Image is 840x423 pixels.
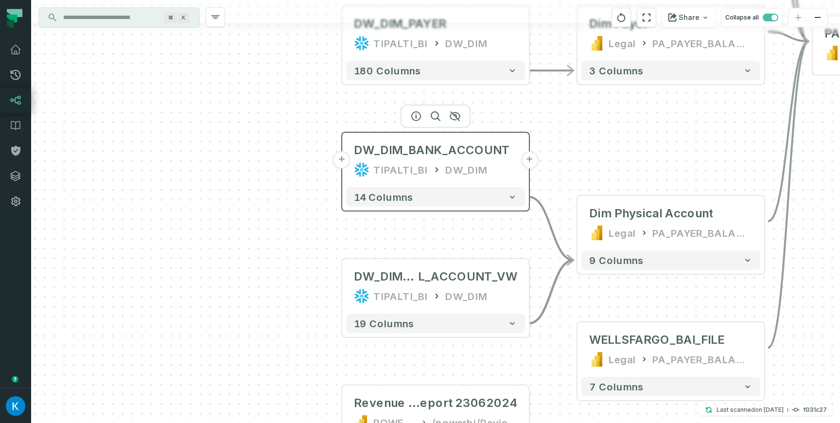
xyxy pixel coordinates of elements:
[445,288,488,304] div: DW_DIM
[445,162,488,177] div: DW_DIM
[354,191,413,203] span: 14 columns
[354,269,517,284] div: DW_DIM_PHYSICAL_ACCOUNT_VW
[6,396,25,416] img: avatar of Kosta Shougaev
[589,254,644,266] span: 9 columns
[373,35,428,51] div: TIPALTI_BI
[354,65,421,76] span: 180 columns
[373,162,428,177] div: TIPALTI_BI
[418,269,517,284] span: L_ACCOUNT_VW
[717,405,784,415] p: Last scanned
[354,142,510,158] div: DW_DIM_BANK_ACCOUNT
[354,317,414,329] span: 19 columns
[354,395,517,411] div: Revenue Analysis Report 23062024
[609,352,636,367] div: Legal
[11,375,19,384] div: Tooltip anchor
[420,395,517,411] span: eport 23062024
[445,35,488,51] div: DW_DIM
[768,41,809,348] g: Edge from 35412b9128eddbf434f2198182dcd26f to f24bf6d563bf2921f3d1ba973197a0cc
[652,35,752,51] div: PA_PAYER_BALANCE-DRAFT
[589,65,644,76] span: 3 columns
[333,151,350,169] button: +
[721,8,783,27] button: Collapse all
[354,269,418,284] span: DW_DIM_PHYSICA
[609,225,636,241] div: Legal
[164,12,177,23] span: Press ⌘ + K to focus the search bar
[521,151,538,169] button: +
[699,404,833,416] button: Last scanned[DATE] 6:56:27 PMf031c27
[804,407,827,413] h4: f031c27
[589,206,713,221] div: Dim Physical Account
[373,288,428,304] div: TIPALTI_BI
[529,197,574,260] g: Edge from fd4b833e2c9ec83b007bc3b7449197c1 to aa16f865fbdaa195abcc3921a8ebe7ca
[755,406,784,413] relative-time: Jan 1, 2025, 6:56 PM GMT+2
[589,381,644,392] span: 7 columns
[662,8,715,27] button: Share
[808,8,827,27] button: zoom out
[768,32,809,41] g: Edge from 86b8622769373a46bf36d1d2441f8c0f to f24bf6d563bf2921f3d1ba973197a0cc
[354,395,420,411] span: Revenue Analysis R
[178,12,190,23] span: Press ⌘ + K to focus the search bar
[652,225,752,241] div: PA_PAYER_BALANCE-DRAFT
[609,35,636,51] div: Legal
[529,260,574,323] g: Edge from 188ad9ea284e5ca979a2fcbe3172ac8c to aa16f865fbdaa195abcc3921a8ebe7ca
[652,352,752,367] div: PA_PAYER_BALANCE-DRAFT
[589,332,724,348] div: WELLSFARGO_BAI_FILE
